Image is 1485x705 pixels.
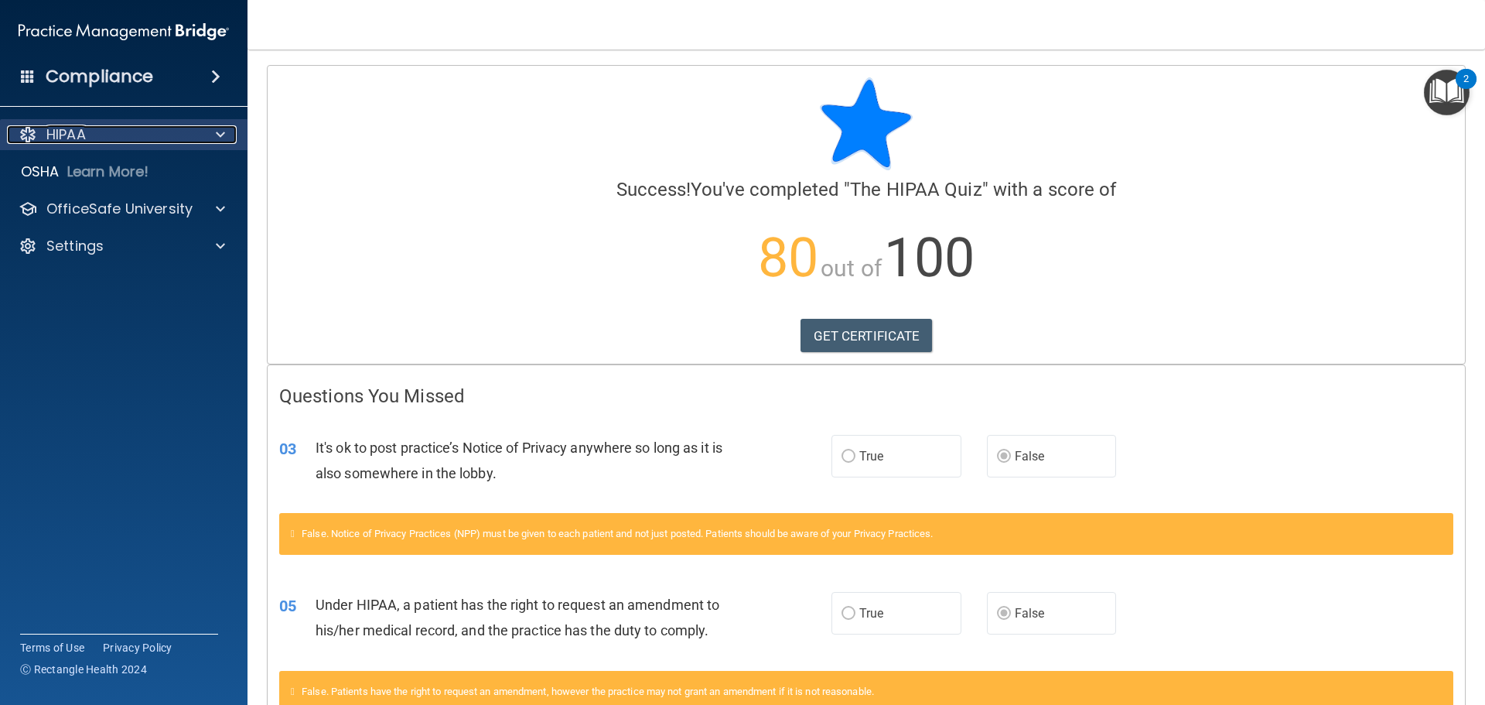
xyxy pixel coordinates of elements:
a: HIPAA [19,125,225,144]
p: HIPAA [46,125,86,144]
span: False. Notice of Privacy Practices (NPP) must be given to each patient and not just posted. Patie... [302,528,933,539]
span: False [1015,449,1045,464]
span: It's ok to post practice’s Notice of Privacy anywhere so long as it is also somewhere in the lobby. [316,440,722,481]
h4: You've completed " " with a score of [279,180,1453,200]
input: True [841,608,855,620]
span: 100 [884,226,975,289]
span: True [859,449,883,464]
span: True [859,606,883,621]
span: Success! [616,179,691,200]
input: True [841,451,855,463]
h4: Questions You Missed [279,386,1453,406]
a: GET CERTIFICATE [801,319,933,353]
div: 2 [1463,79,1469,99]
p: Learn More! [67,163,149,181]
h4: Compliance [46,66,153,87]
input: False [997,608,1011,620]
p: OfficeSafe University [46,200,193,218]
span: Under HIPAA, a patient has the right to request an amendment to his/her medical record, and the p... [316,597,719,638]
p: OSHA [21,163,60,181]
span: 80 [758,226,818,289]
span: 05 [279,597,296,615]
span: The HIPAA Quiz [850,179,981,200]
span: 03 [279,440,296,458]
img: PMB logo [19,16,229,47]
iframe: Drift Widget Chat Controller [1217,595,1466,657]
button: Open Resource Center, 2 new notifications [1424,70,1470,115]
span: False. Patients have the right to request an amendment, however the practice may not grant an ame... [302,686,874,697]
span: out of [821,255,882,282]
input: False [997,451,1011,463]
a: Terms of Use [20,640,84,655]
p: Settings [46,237,104,255]
img: blue-star-rounded.9d042014.png [820,77,913,170]
a: Settings [19,237,225,255]
span: Ⓒ Rectangle Health 2024 [20,662,147,677]
a: OfficeSafe University [19,200,225,218]
span: False [1015,606,1045,621]
a: Privacy Policy [103,640,172,655]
